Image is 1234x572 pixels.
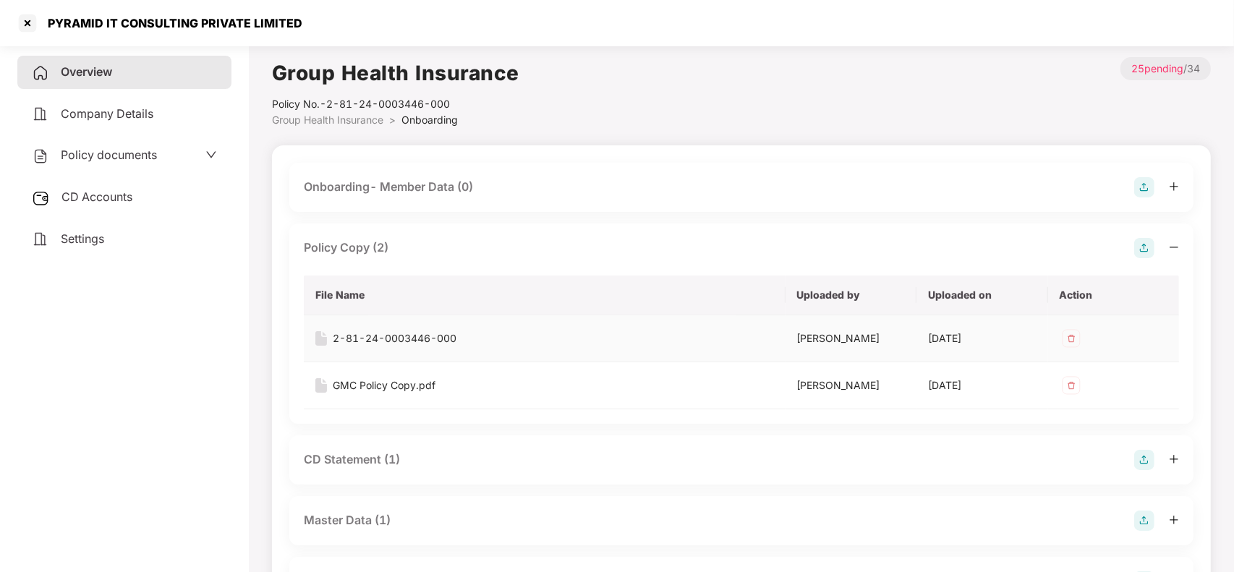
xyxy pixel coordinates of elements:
[304,178,473,196] div: Onboarding- Member Data (0)
[1120,57,1211,80] p: / 34
[797,330,906,346] div: [PERSON_NAME]
[32,231,49,248] img: svg+xml;base64,PHN2ZyB4bWxucz0iaHR0cDovL3d3dy53My5vcmcvMjAwMC9zdmciIHdpZHRoPSIyNCIgaGVpZ2h0PSIyNC...
[61,64,112,79] span: Overview
[32,148,49,165] img: svg+xml;base64,PHN2ZyB4bWxucz0iaHR0cDovL3d3dy53My5vcmcvMjAwMC9zdmciIHdpZHRoPSIyNCIgaGVpZ2h0PSIyNC...
[32,106,49,123] img: svg+xml;base64,PHN2ZyB4bWxucz0iaHR0cDovL3d3dy53My5vcmcvMjAwMC9zdmciIHdpZHRoPSIyNCIgaGVpZ2h0PSIyNC...
[32,64,49,82] img: svg+xml;base64,PHN2ZyB4bWxucz0iaHR0cDovL3d3dy53My5vcmcvMjAwMC9zdmciIHdpZHRoPSIyNCIgaGVpZ2h0PSIyNC...
[401,114,458,126] span: Onboarding
[389,114,396,126] span: >
[61,189,132,204] span: CD Accounts
[272,57,519,89] h1: Group Health Insurance
[786,276,917,315] th: Uploaded by
[315,378,327,393] img: svg+xml;base64,PHN2ZyB4bWxucz0iaHR0cDovL3d3dy53My5vcmcvMjAwMC9zdmciIHdpZHRoPSIxNiIgaGVpZ2h0PSIyMC...
[32,189,50,207] img: svg+xml;base64,PHN2ZyB3aWR0aD0iMjUiIGhlaWdodD0iMjQiIHZpZXdCb3g9IjAgMCAyNSAyNCIgZmlsbD0ibm9uZSIgeG...
[304,451,400,469] div: CD Statement (1)
[916,276,1048,315] th: Uploaded on
[39,16,302,30] div: PYRAMID IT CONSULTING PRIVATE LIMITED
[61,231,104,246] span: Settings
[272,114,383,126] span: Group Health Insurance
[205,149,217,161] span: down
[1134,511,1154,531] img: svg+xml;base64,PHN2ZyB4bWxucz0iaHR0cDovL3d3dy53My5vcmcvMjAwMC9zdmciIHdpZHRoPSIyOCIgaGVpZ2h0PSIyOC...
[304,511,391,529] div: Master Data (1)
[928,377,1037,393] div: [DATE]
[61,148,157,162] span: Policy documents
[304,239,388,257] div: Policy Copy (2)
[61,106,153,121] span: Company Details
[928,330,1037,346] div: [DATE]
[333,377,435,393] div: GMC Policy Copy.pdf
[1169,182,1179,192] span: plus
[1048,276,1180,315] th: Action
[1131,62,1183,74] span: 25 pending
[1060,327,1083,350] img: svg+xml;base64,PHN2ZyB4bWxucz0iaHR0cDovL3d3dy53My5vcmcvMjAwMC9zdmciIHdpZHRoPSIzMiIgaGVpZ2h0PSIzMi...
[1169,242,1179,252] span: minus
[1169,515,1179,525] span: plus
[1134,177,1154,197] img: svg+xml;base64,PHN2ZyB4bWxucz0iaHR0cDovL3d3dy53My5vcmcvMjAwMC9zdmciIHdpZHRoPSIyOCIgaGVpZ2h0PSIyOC...
[1060,374,1083,397] img: svg+xml;base64,PHN2ZyB4bWxucz0iaHR0cDovL3d3dy53My5vcmcvMjAwMC9zdmciIHdpZHRoPSIzMiIgaGVpZ2h0PSIzMi...
[333,330,456,346] div: 2-81-24-0003446-000
[1169,454,1179,464] span: plus
[1134,238,1154,258] img: svg+xml;base64,PHN2ZyB4bWxucz0iaHR0cDovL3d3dy53My5vcmcvMjAwMC9zdmciIHdpZHRoPSIyOCIgaGVpZ2h0PSIyOC...
[315,331,327,346] img: svg+xml;base64,PHN2ZyB4bWxucz0iaHR0cDovL3d3dy53My5vcmcvMjAwMC9zdmciIHdpZHRoPSIxNiIgaGVpZ2h0PSIyMC...
[1134,450,1154,470] img: svg+xml;base64,PHN2ZyB4bWxucz0iaHR0cDovL3d3dy53My5vcmcvMjAwMC9zdmciIHdpZHRoPSIyOCIgaGVpZ2h0PSIyOC...
[272,96,519,112] div: Policy No.- 2-81-24-0003446-000
[797,377,906,393] div: [PERSON_NAME]
[304,276,786,315] th: File Name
